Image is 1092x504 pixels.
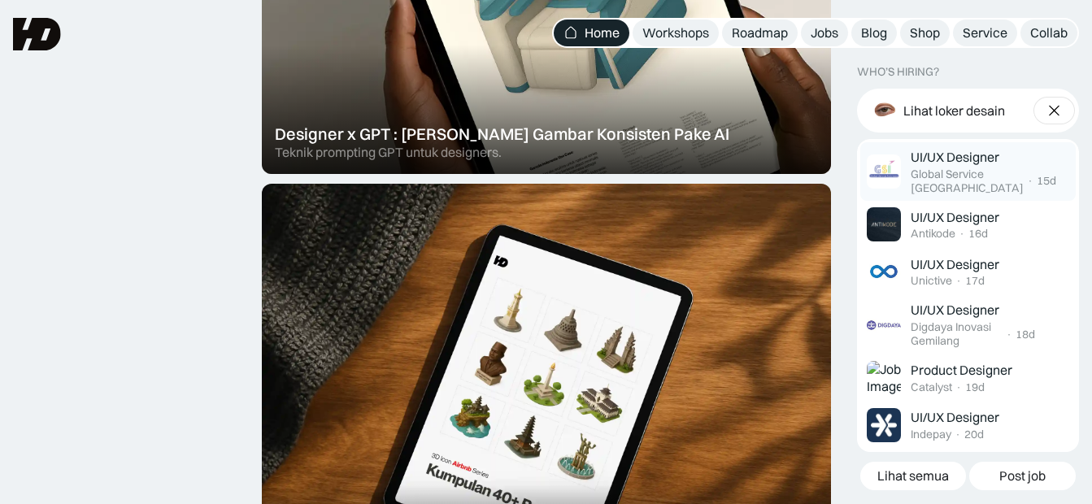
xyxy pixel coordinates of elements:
div: Home [585,24,620,41]
div: · [1027,174,1033,188]
a: Service [953,20,1017,46]
a: Job ImageUI/UX DesignerGlobal Service [GEOGRAPHIC_DATA]·15d [860,142,1077,201]
div: 16d [968,227,988,241]
div: UI/UX Designer [911,255,999,272]
div: UI/UX Designer [911,208,999,225]
a: Post job [969,462,1076,490]
div: 20d [964,428,984,441]
div: 18d [1016,327,1035,341]
a: Job ImageUI/UX DesignerDigdaya Inovasi Gemilang·18d [860,295,1077,354]
div: Global Service [GEOGRAPHIC_DATA] [911,167,1024,195]
img: Job Image [867,361,901,395]
div: 15d [1037,174,1056,188]
img: Job Image [867,254,901,289]
a: Jobs [801,20,848,46]
div: Catalyst [911,380,952,394]
div: Lihat loker desain [903,102,1005,119]
a: Job ImageUI/UX DesignerIndepay·20d [860,402,1077,449]
a: Home [554,20,629,46]
div: · [955,428,961,441]
div: Jobs [811,24,838,41]
a: Job ImageUI/UX DesignerUnictive·17d [860,248,1077,295]
img: Job Image [867,207,901,241]
div: Antikode [911,227,955,241]
div: UI/UX Designer [911,409,999,426]
div: UI/UX Designer [911,302,999,319]
div: · [955,274,962,288]
div: · [959,227,965,241]
a: Roadmap [722,20,798,46]
div: Lihat semua [877,467,949,484]
img: Job Image [867,408,901,442]
div: UI/UX Designer [911,149,999,166]
a: Collab [1020,20,1077,46]
div: Post job [999,467,1046,484]
div: Unictive [911,274,952,288]
div: · [955,380,962,394]
a: Blog [851,20,897,46]
div: WHO’S HIRING? [857,65,939,79]
div: 19d [965,380,985,394]
div: Roadmap [732,24,788,41]
div: 17d [965,274,985,288]
div: Collab [1030,24,1068,41]
div: · [1006,327,1012,341]
div: Workshops [642,24,709,41]
a: Lihat semua [860,462,967,490]
div: Product Designer [911,362,1012,379]
a: Shop [900,20,950,46]
div: Digdaya Inovasi Gemilang [911,320,1003,348]
div: Service [963,24,1007,41]
div: Shop [910,24,940,41]
div: Blog [861,24,887,41]
img: Job Image [867,307,901,341]
a: Job ImageUI/UX DesignerAntikode·16d [860,201,1077,248]
img: Job Image [867,154,901,189]
div: Indepay [911,428,951,441]
a: Workshops [633,20,719,46]
a: Job ImageProduct DesignerCatalyst·19d [860,354,1077,402]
